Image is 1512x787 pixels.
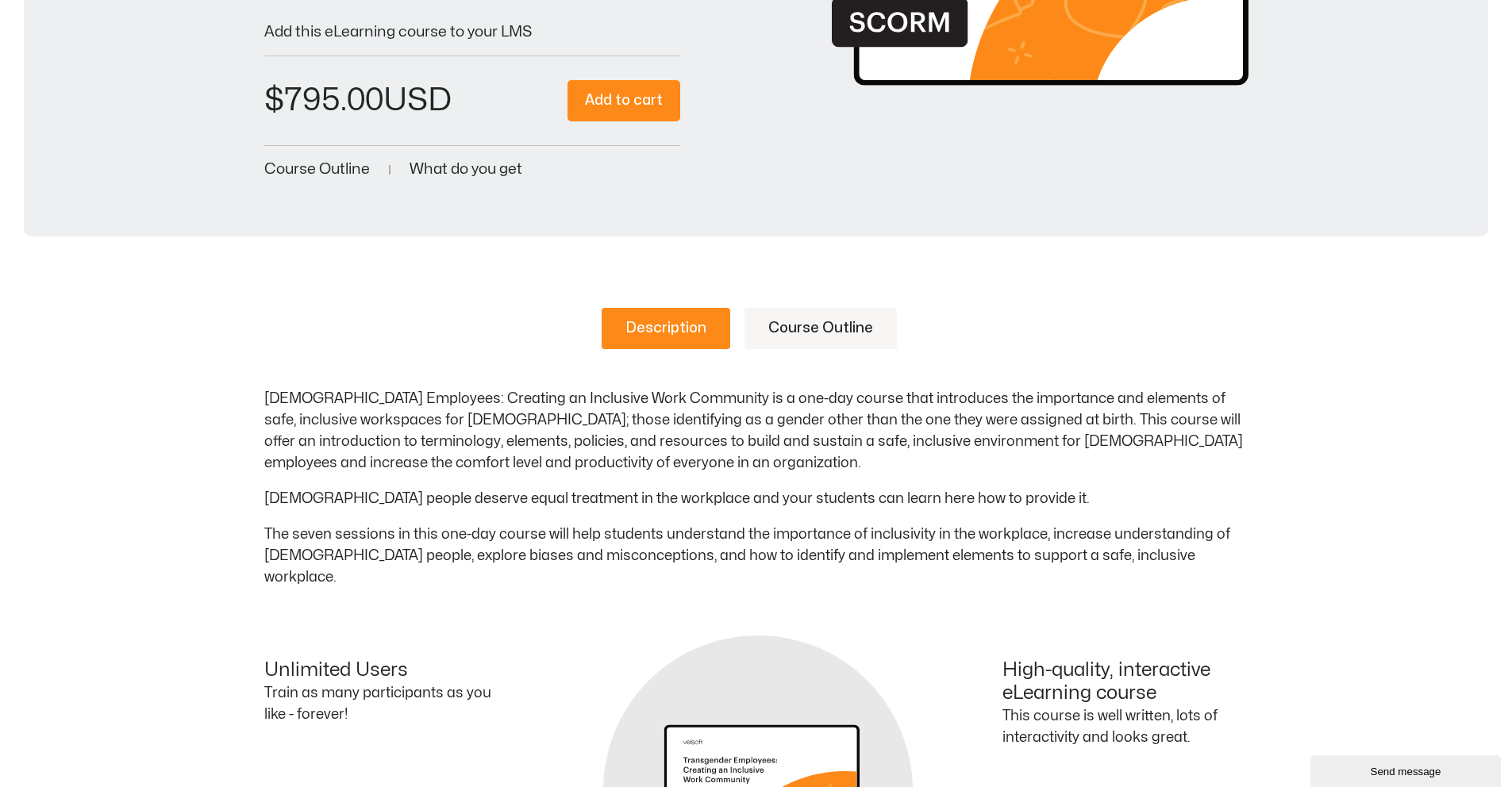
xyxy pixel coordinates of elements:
[264,659,510,682] h4: Unlimited Users
[602,308,730,349] a: Description
[264,85,284,116] span: $
[744,308,897,349] a: Course Outline
[264,85,383,116] bdi: 795.00
[264,524,1248,588] p: The seven sessions in this one-day course will help students understand the importance of inclusi...
[1002,659,1248,705] h4: High-quality, interactive eLearning course
[264,388,1248,474] p: [DEMOGRAPHIC_DATA] Employees: Creating an Inclusive Work Community is a one-day course that intro...
[410,162,522,177] a: What do you get
[264,488,1248,509] p: [DEMOGRAPHIC_DATA] people deserve equal treatment in the workplace and your students can learn he...
[264,162,370,177] a: Course Outline
[567,80,680,122] button: Add to cart
[264,25,681,40] p: Add this eLearning course to your LMS
[1310,752,1504,787] iframe: chat widget
[264,682,510,725] p: Train as many participants as you like - forever!
[1002,705,1248,748] p: This course is well written, lots of interactivity and looks great.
